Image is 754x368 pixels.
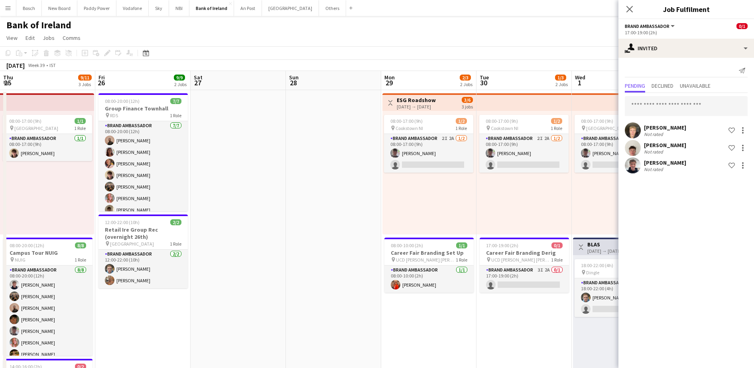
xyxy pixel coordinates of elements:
app-card-role: Brand Ambassador2I2A1/208:00-17:00 (9h)[PERSON_NAME] [575,134,664,173]
span: 08:00-17:00 (9h) [486,118,518,124]
span: Sun [289,74,299,81]
span: Fri [98,74,105,81]
div: Not rated [644,131,665,137]
span: 1 Role [170,241,181,247]
span: 1/1 [75,118,86,124]
span: View [6,34,18,41]
span: 08:00-20:00 (12h) [105,98,140,104]
app-card-role: Brand Ambassador1/108:00-17:00 (9h)[PERSON_NAME] [3,134,92,161]
button: New Board [42,0,77,16]
span: Sat [194,74,203,81]
span: 17:00-19:00 (2h) [486,242,518,248]
div: [DATE] [6,61,25,69]
div: Not rated [644,149,665,155]
span: 1 Role [551,257,563,263]
span: 1 Role [170,112,181,118]
span: UCD [PERSON_NAME] [PERSON_NAME] [396,257,456,263]
span: 1 Role [74,125,86,131]
span: 9/11 [78,75,92,81]
button: NBI [169,0,189,16]
span: 1 Role [75,257,86,263]
div: 2 Jobs [460,81,472,87]
app-card-role: Brand Ambassador3I2A0/117:00-19:00 (2h) [480,266,569,293]
span: 08:00-17:00 (9h) [390,118,423,124]
div: 2 Jobs [555,81,568,87]
span: 30 [478,78,489,87]
span: Brand Ambassador [625,23,669,29]
app-job-card: 17:00-19:00 (2h)0/1Career Fair Branding Derig UCD [PERSON_NAME] [PERSON_NAME]1 RoleBrand Ambassad... [480,238,569,293]
span: 1 Role [455,125,467,131]
span: 25 [2,78,13,87]
button: An Post [234,0,262,16]
app-card-role: Brand Ambassador1/108:00-10:00 (2h)[PERSON_NAME] [384,266,474,293]
h3: Career Fair Branding Derig [480,249,569,256]
span: NUIG [15,257,26,263]
div: [DATE] → [DATE] [397,104,436,110]
div: 3 Jobs [79,81,91,87]
span: 08:00-10:00 (2h) [391,242,423,248]
div: [PERSON_NAME] [644,142,686,149]
button: Bosch [16,0,42,16]
span: Tue [480,74,489,81]
div: [PERSON_NAME] [644,124,686,131]
span: UCD [PERSON_NAME] [PERSON_NAME] [491,257,551,263]
span: 9/9 [174,75,185,81]
div: 08:00-20:00 (12h)8/8Campus Tour NUIG NUIG1 RoleBrand Ambassador8/808:00-20:00 (12h)[PERSON_NAME][... [3,238,93,356]
span: RDS [110,112,118,118]
h3: Campus Tour NUIG [3,249,93,256]
span: 1/2 [551,118,562,124]
app-job-card: 08:00-17:00 (9h)1/2 Cookstown NI1 RoleBrand Ambassador2I2A1/208:00-17:00 (9h)[PERSON_NAME] [384,115,473,173]
app-job-card: 08:00-10:00 (2h)1/1Career Fair Branding Set Up UCD [PERSON_NAME] [PERSON_NAME]1 RoleBrand Ambassa... [384,238,474,293]
span: 08:00-17:00 (9h) [581,118,613,124]
span: 7/7 [170,98,181,104]
div: IST [49,62,56,68]
span: Thu [3,74,13,81]
app-job-card: 08:00-17:00 (9h)1/2 Cookstown NI1 RoleBrand Ambassador2I2A1/208:00-17:00 (9h)[PERSON_NAME] [479,115,569,173]
button: [GEOGRAPHIC_DATA] [262,0,319,16]
span: 27 [193,78,203,87]
app-job-card: 18:00-22:00 (4h)1/2 Dingle1 RoleBrand Ambassador1I1/218:00-22:00 (4h)[PERSON_NAME] [575,259,664,317]
app-job-card: 08:00-20:00 (12h)7/7Group Finance Townhall RDS1 RoleBrand Ambassador7/708:00-20:00 (12h)[PERSON_N... [98,93,188,211]
span: 08:00-20:00 (12h) [10,242,44,248]
app-card-role: Brand Ambassador2I2A1/208:00-17:00 (9h)[PERSON_NAME] [384,134,473,173]
span: 0/1 [736,23,748,29]
app-card-role: Brand Ambassador1I1/218:00-22:00 (4h)[PERSON_NAME] [575,278,664,317]
span: 1 Role [551,125,562,131]
button: Paddy Power [77,0,116,16]
app-card-role: Brand Ambassador2/212:00-22:00 (10h)[PERSON_NAME][PERSON_NAME] [98,250,188,288]
app-job-card: 08:00-17:00 (9h)1/2 [GEOGRAPHIC_DATA]1 RoleBrand Ambassador2I2A1/208:00-17:00 (9h)[PERSON_NAME] [575,115,664,173]
h3: ESG Roadshow [397,96,436,104]
span: 2/3 [460,75,471,81]
app-job-card: 12:00-22:00 (10h)2/2Retail Ire Group Rec (overnight 26th) [GEOGRAPHIC_DATA]1 RoleBrand Ambassador... [98,215,188,288]
span: Dingle [586,270,599,276]
a: Comms [59,33,84,43]
span: Cookstown NI [491,125,518,131]
button: Brand Ambassador [625,23,676,29]
h3: BLAS [587,241,622,248]
h3: Group Finance Townhall [98,105,188,112]
span: 26 [97,78,105,87]
a: View [3,33,21,43]
div: [DATE] → [DATE] [587,248,622,254]
span: [GEOGRAPHIC_DATA] [110,241,154,247]
app-card-role: Brand Ambassador2I2A1/208:00-17:00 (9h)[PERSON_NAME] [479,134,569,173]
app-card-role: Brand Ambassador7/708:00-20:00 (12h)[PERSON_NAME][PERSON_NAME][PERSON_NAME][PERSON_NAME][PERSON_N... [98,121,188,218]
span: 0/1 [551,242,563,248]
span: 1 [574,78,585,87]
h3: Retail Ire Group Rec (overnight 26th) [98,226,188,240]
div: 17:00-19:00 (2h) [625,30,748,35]
span: 28 [288,78,299,87]
div: 08:00-17:00 (9h)1/1 [GEOGRAPHIC_DATA]1 RoleBrand Ambassador1/108:00-17:00 (9h)[PERSON_NAME] [3,115,92,161]
a: Jobs [39,33,58,43]
span: 08:00-17:00 (9h) [9,118,41,124]
button: Bank of Ireland [189,0,234,16]
button: Others [319,0,346,16]
span: 18:00-22:00 (4h) [581,262,613,268]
